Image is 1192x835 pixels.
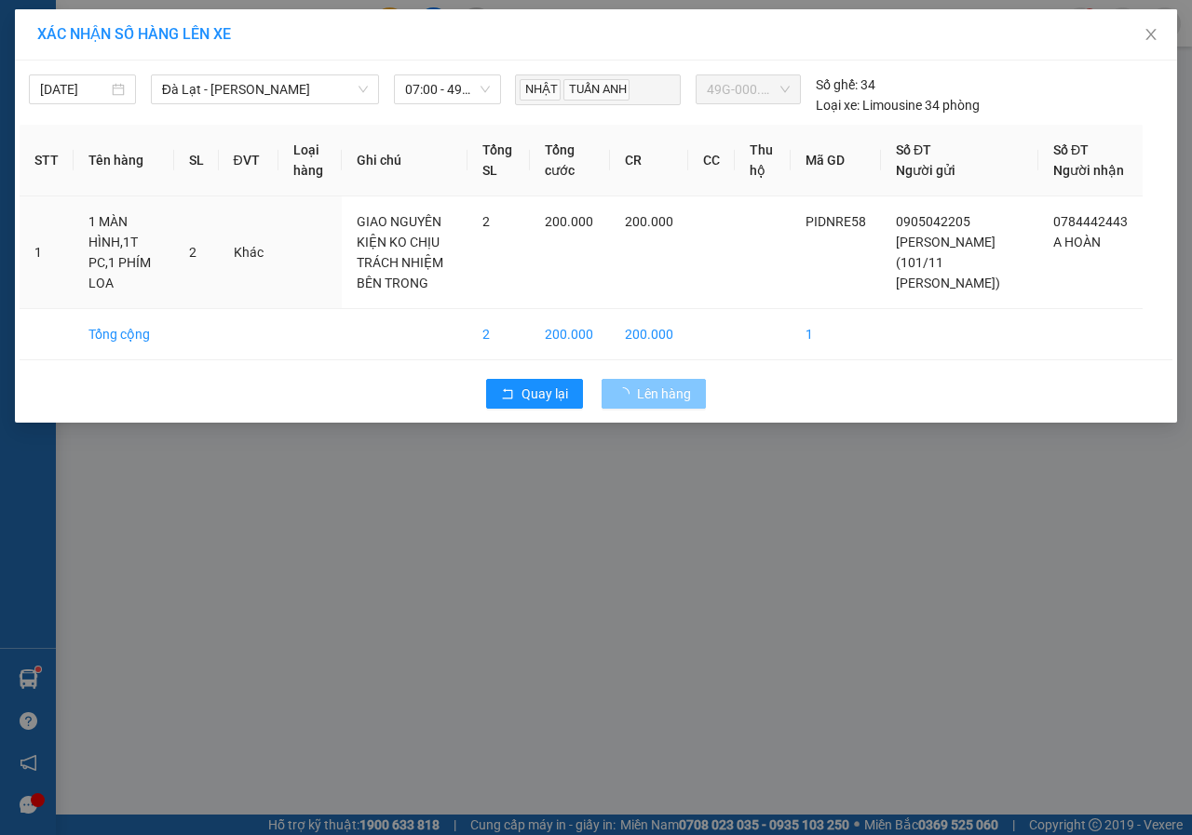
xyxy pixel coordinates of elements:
span: TUẤN ANH [563,79,630,101]
th: Loại hàng [278,125,343,196]
td: 1 [791,309,881,360]
th: Tên hàng [74,125,174,196]
td: 200.000 [530,309,610,360]
span: rollback [501,387,514,402]
div: Limousine 34 phòng [816,95,980,115]
span: GIAO NGUYÊN KIỆN KO CHỊU TRÁCH NHIỆM BÊN TRONG [357,214,443,290]
span: Số ĐT [896,142,931,157]
span: loading [616,387,637,400]
input: 15/09/2025 [40,79,108,100]
span: PIDNRE58 [806,214,866,229]
span: Đà Lạt - Gia Lai [162,75,368,103]
span: Số ghế: [816,74,858,95]
span: Số ĐT [1053,142,1089,157]
div: 34 [816,74,875,95]
span: NHẬT [520,79,561,101]
td: Khác [219,196,278,309]
th: CC [688,125,735,196]
th: Mã GD [791,125,881,196]
span: close [1144,27,1158,42]
span: 0784442443 [1053,214,1128,229]
span: A HOÀN [1053,235,1101,249]
td: 1 [20,196,74,309]
span: 2 [482,214,490,229]
th: Thu hộ [735,125,791,196]
span: Loại xe: [816,95,860,115]
span: Người nhận [1053,163,1124,178]
span: 2 [189,245,196,260]
span: 200.000 [625,214,673,229]
span: 49G-000.71 [707,75,790,103]
th: STT [20,125,74,196]
span: Lên hàng [637,384,691,404]
th: Ghi chú [342,125,467,196]
button: Close [1125,9,1177,61]
span: 07:00 - 49G-000.71 [405,75,490,103]
span: 200.000 [545,214,593,229]
td: 1 MÀN HÌNH,1T PC,1 PHÍM LOA [74,196,174,309]
button: Lên hàng [602,379,706,409]
th: ĐVT [219,125,278,196]
span: Quay lại [521,384,568,404]
span: XÁC NHẬN SỐ HÀNG LÊN XE [37,25,231,43]
th: Tổng SL [467,125,530,196]
td: 200.000 [610,309,688,360]
span: 0905042205 [896,214,970,229]
td: Tổng cộng [74,309,174,360]
th: Tổng cước [530,125,610,196]
th: CR [610,125,688,196]
span: Người gửi [896,163,955,178]
td: 2 [467,309,530,360]
span: [PERSON_NAME](101/11 [PERSON_NAME]) [896,235,1000,290]
span: down [358,84,369,95]
button: rollbackQuay lại [486,379,583,409]
th: SL [174,125,219,196]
